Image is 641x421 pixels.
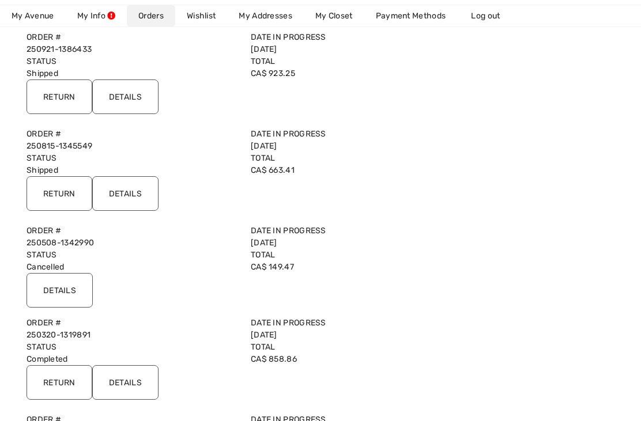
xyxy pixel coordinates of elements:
[27,128,237,140] label: Order #
[251,55,461,67] label: Total
[251,31,461,43] label: Date in Progress
[27,141,92,151] a: 250815-1345549
[27,44,92,54] a: 250921-1386433
[304,5,364,26] a: My Closet
[251,317,461,329] label: Date in Progress
[227,5,304,26] a: My Addresses
[20,341,244,365] div: Completed
[27,341,237,353] label: Status
[244,55,468,79] div: CA$ 923.25
[92,79,159,114] input: Details
[27,317,237,329] label: Order #
[12,10,54,22] span: My Avenue
[251,249,461,261] label: Total
[251,225,461,237] label: Date in Progress
[244,317,468,341] div: [DATE]
[20,152,244,176] div: Shipped
[27,225,237,237] label: Order #
[251,152,461,164] label: Total
[244,128,468,152] div: [DATE]
[27,365,92,400] input: Return
[364,5,458,26] a: Payment Methods
[175,5,227,26] a: Wishlist
[20,249,244,273] div: Cancelled
[244,249,468,273] div: CA$ 149.47
[244,225,468,249] div: [DATE]
[92,365,159,400] input: Details
[27,238,94,248] a: 250508-1342990
[27,330,91,340] a: 250320-1319891
[20,55,244,79] div: Shipped
[244,341,468,365] div: CA$ 858.86
[66,5,127,26] a: My Info
[459,5,523,26] a: Log out
[27,31,237,43] label: Order #
[27,273,93,308] input: Details
[92,176,159,211] input: Details
[244,31,468,55] div: [DATE]
[27,249,237,261] label: Status
[27,176,92,211] input: Return
[27,79,92,114] input: Return
[251,341,461,353] label: Total
[27,152,237,164] label: Status
[251,128,461,140] label: Date in Progress
[244,152,468,176] div: CA$ 663.41
[127,5,175,26] a: Orders
[27,55,237,67] label: Status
